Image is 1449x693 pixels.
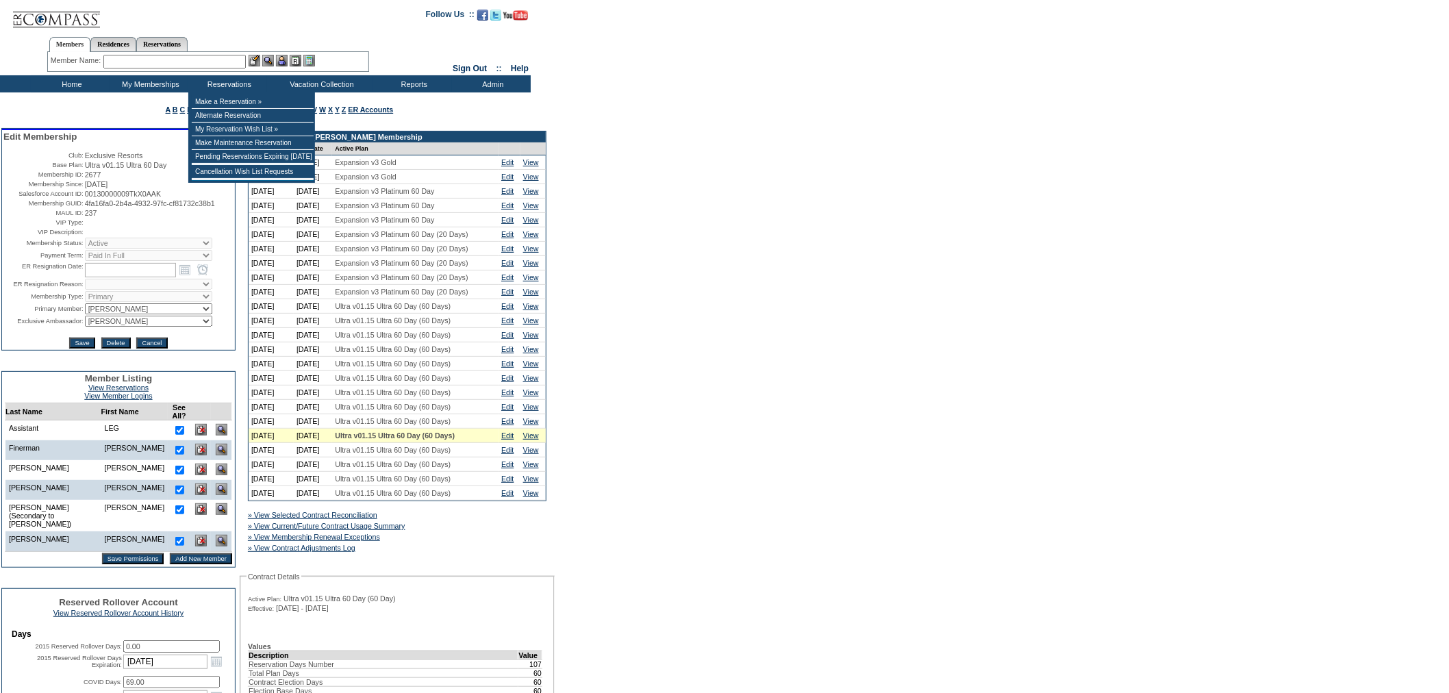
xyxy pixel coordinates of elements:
td: [DATE] [249,242,294,256]
img: View Dashboard [216,483,227,495]
img: View Dashboard [216,535,227,546]
span: Expansion v3 Platinum 60 Day [335,201,434,210]
td: Make Maintenance Reservation [192,136,314,150]
a: View [523,259,539,267]
a: View [523,475,539,483]
td: Last Name [5,403,101,420]
td: [DATE] [249,371,294,386]
img: Impersonate [276,55,288,66]
a: Become our fan on Facebook [477,14,488,22]
td: [DATE] [249,357,294,371]
td: [DATE] [294,486,332,501]
img: View Dashboard [216,464,227,475]
a: Edit [501,345,514,353]
input: Save [69,338,94,349]
img: View [262,55,274,66]
span: Ultra v01.15 Ultra 60 Day (60 Days) [335,345,451,353]
span: Effective: [248,605,274,613]
td: [DATE] [294,270,332,285]
span: Expansion v3 Gold [335,173,396,181]
td: Finerman [5,440,101,460]
a: Open the calendar popup. [209,654,224,669]
a: View [523,244,539,253]
span: :: [496,64,502,73]
a: Help [511,64,529,73]
td: Vacation Collection [267,75,373,92]
a: W [319,105,326,114]
span: Ultra v01.15 Ultra 60 Day (60 Days) [335,388,451,396]
span: 237 [85,209,97,217]
input: Add New Member [170,553,232,564]
a: Edit [501,201,514,210]
a: Edit [501,216,514,224]
a: Edit [501,273,514,281]
td: [PERSON_NAME] [101,460,168,480]
label: COVID Days: [84,679,122,685]
td: [DATE] [249,414,294,429]
a: Edit [501,158,514,166]
a: View [523,345,539,353]
td: [DATE] [249,486,294,501]
a: Edit [501,403,514,411]
td: [DATE] [249,213,294,227]
td: [DATE] [249,184,294,199]
td: [DATE] [294,285,332,299]
span: Ultra v01.15 Ultra 60 Day (60 Days) [335,460,451,468]
td: Salesforce Account ID: [3,190,84,198]
a: View [523,446,539,454]
td: Membership Type: [3,291,84,302]
td: [DATE] [249,429,294,443]
td: [DATE] [294,314,332,328]
span: Reserved Rollover Account [59,597,178,607]
td: Primary Member: [3,303,84,314]
td: [DATE] [249,270,294,285]
span: 4fa16fa0-2b4a-4932-97fc-cf81732c38b1 [85,199,215,207]
div: Member Name: [51,55,103,66]
a: View [523,431,539,440]
a: Edit [501,360,514,368]
td: First Name [101,403,168,420]
a: » View Contract Adjustments Log [248,544,355,552]
td: [DATE] [294,328,332,342]
a: Subscribe to our YouTube Channel [503,14,528,22]
td: Club: [3,151,84,160]
td: Pending Reservations Expiring [DATE] [192,150,314,164]
td: [DATE] [249,342,294,357]
img: Delete [195,464,207,475]
a: View [523,374,539,382]
td: LEG [101,420,168,441]
a: » View Current/Future Contract Usage Summary [248,522,405,530]
a: Edit [501,302,514,310]
a: View [523,187,539,195]
a: View [523,216,539,224]
a: Edit [501,331,514,339]
a: View [523,388,539,396]
td: [DATE] [294,242,332,256]
td: Membership Since: [3,180,84,188]
a: X [328,105,333,114]
td: Assistant [5,420,101,441]
a: Residences [90,37,136,51]
a: Edit [501,489,514,497]
td: [DATE] [294,357,332,371]
td: 60 [518,668,542,677]
img: Follow us on Twitter [490,10,501,21]
td: 107 [518,659,542,668]
a: View [523,302,539,310]
a: » View Selected Contract Reconciliation [248,511,377,519]
a: Edit [501,388,514,396]
a: Edit [501,374,514,382]
td: [DATE] [294,457,332,472]
span: Ultra v01.15 Ultra 60 Day (60 Days) [335,417,451,425]
label: 2015 Reserved Rollover Days: [35,643,122,650]
span: Expansion v3 Platinum 60 Day (20 Days) [335,244,468,253]
td: My Reservation Wish List » [192,123,314,136]
td: [DATE] [249,328,294,342]
a: View [523,417,539,425]
td: [DATE] [294,429,332,443]
span: [DATE] [85,180,108,188]
a: View [523,273,539,281]
a: C [180,105,186,114]
img: Reservations [290,55,301,66]
td: [DATE] [249,256,294,270]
